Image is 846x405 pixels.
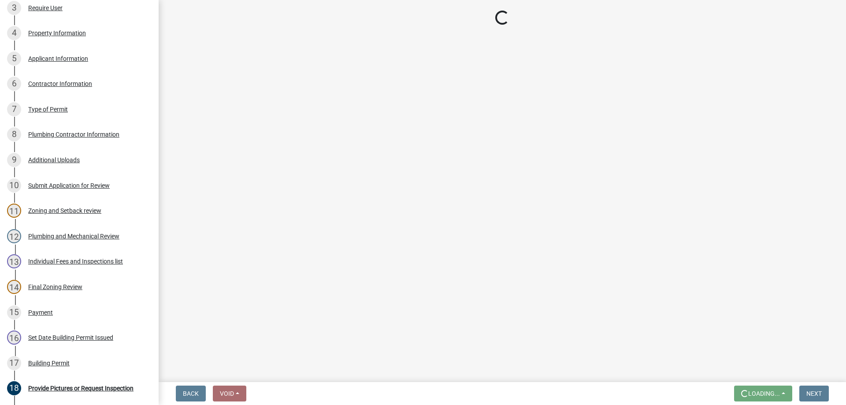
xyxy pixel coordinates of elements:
[7,102,21,116] div: 7
[7,356,21,370] div: 17
[28,284,82,290] div: Final Zoning Review
[28,30,86,36] div: Property Information
[28,131,119,137] div: Plumbing Contractor Information
[806,390,822,397] span: Next
[7,1,21,15] div: 3
[7,229,21,243] div: 12
[7,52,21,66] div: 5
[28,81,92,87] div: Contractor Information
[7,26,21,40] div: 4
[799,386,829,401] button: Next
[183,390,199,397] span: Back
[7,254,21,268] div: 13
[7,381,21,395] div: 18
[7,280,21,294] div: 14
[7,77,21,91] div: 6
[28,5,63,11] div: Require User
[7,178,21,193] div: 10
[28,258,123,264] div: Individual Fees and Inspections list
[213,386,246,401] button: Void
[7,305,21,320] div: 15
[7,127,21,141] div: 8
[220,390,234,397] span: Void
[176,386,206,401] button: Back
[28,157,80,163] div: Additional Uploads
[28,360,70,366] div: Building Permit
[28,334,113,341] div: Set Date Building Permit Issued
[28,385,134,391] div: Provide Pictures or Request Inspection
[28,233,119,239] div: Plumbing and Mechanical Review
[734,386,792,401] button: Loading...
[28,106,68,112] div: Type of Permit
[7,153,21,167] div: 9
[7,204,21,218] div: 11
[748,390,780,397] span: Loading...
[28,208,101,214] div: Zoning and Setback review
[28,56,88,62] div: Applicant Information
[28,182,110,189] div: Submit Application for Review
[28,309,53,316] div: Payment
[7,331,21,345] div: 16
